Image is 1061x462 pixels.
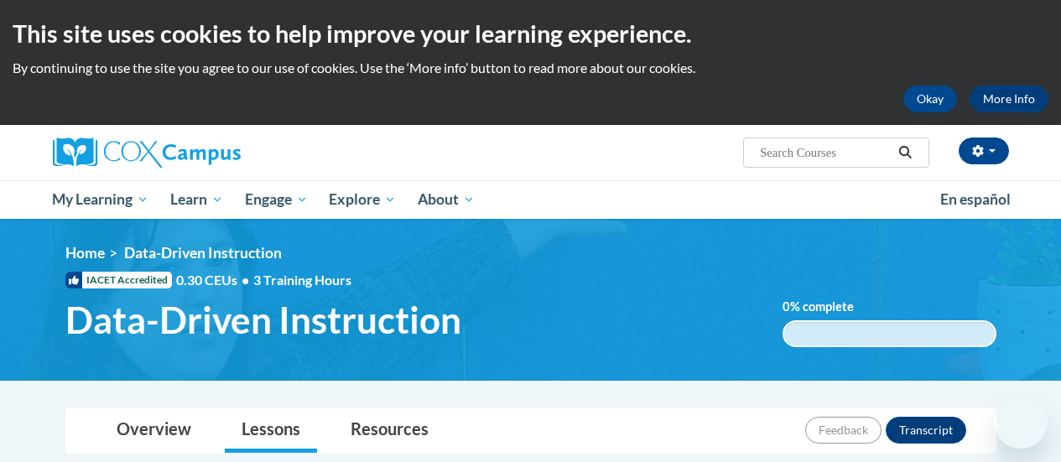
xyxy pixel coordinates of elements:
[100,408,208,453] a: Overview
[234,180,319,219] a: Engage
[418,189,475,210] span: About
[53,138,241,168] img: Cox Campus
[52,189,148,210] span: My Learning
[159,180,234,219] a: Learn
[959,138,1009,164] button: Account Settings
[940,190,1011,208] span: En español
[994,395,1048,449] iframe: Button to launch messaging window
[124,244,282,262] span: Data-Driven Instruction
[783,299,790,314] span: 0
[176,271,253,289] span: 0.30 CEUs
[40,180,1022,219] div: Main menu
[407,180,486,219] a: About
[805,417,882,444] button: Feedback
[253,272,351,288] span: 3 Training Hours
[886,417,966,444] button: Transcript
[329,189,396,210] span: Explore
[903,86,957,112] button: Okay
[225,408,317,453] a: Lessons
[783,298,879,316] label: % complete
[242,272,249,288] span: •
[65,272,172,288] span: IACET Accredited
[13,17,1048,50] h2: This site uses cookies to help improve your learning experience.
[65,298,461,342] span: Data-Driven Instruction
[42,180,160,219] a: My Learning
[245,189,308,210] span: Engage
[892,143,918,163] button: Search
[929,182,1022,217] a: En español
[758,143,892,163] input: Search Courses
[53,138,355,168] a: Cox Campus
[13,59,1048,77] p: By continuing to use the site you agree to our use of cookies. Use the ‘More info’ button to read...
[170,189,223,210] span: Learn
[318,180,407,219] a: Explore
[970,86,1048,112] a: More Info
[65,244,105,262] a: Home
[334,408,445,453] a: Resources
